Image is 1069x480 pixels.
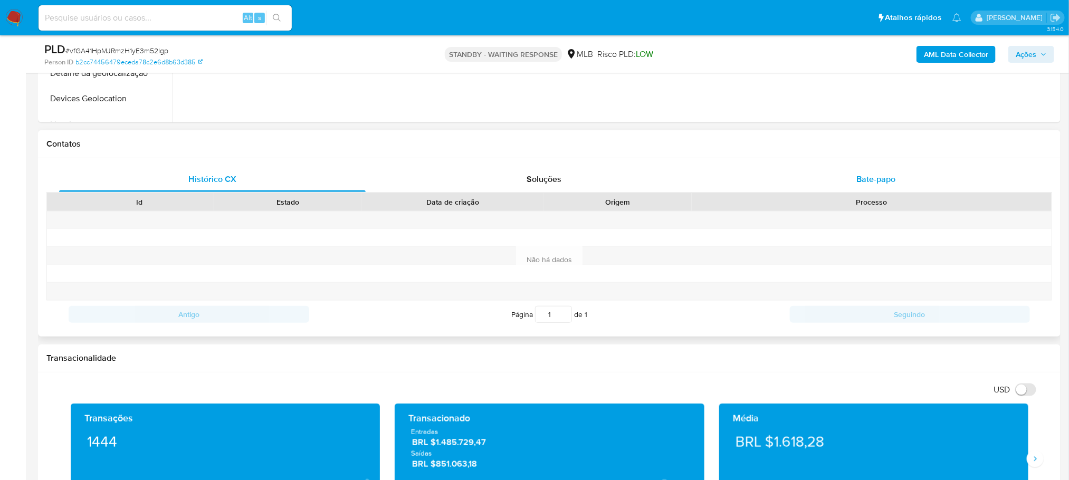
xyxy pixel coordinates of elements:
div: MLB [566,49,593,60]
button: Detalhe da geolocalização [41,61,173,86]
div: Estado [221,197,355,207]
button: Ações [1008,46,1054,63]
h1: Contatos [46,139,1052,149]
b: Person ID [44,57,73,67]
div: Origem [551,197,684,207]
button: Lista Interna [41,111,173,137]
button: Antigo [69,306,309,323]
span: LOW [636,48,653,60]
span: Ações [1016,46,1036,63]
div: Data de criação [369,197,536,207]
span: s [258,13,261,23]
span: Página de [511,306,587,323]
a: b2cc74456479eceda78c2e6d8b63d385 [75,57,203,67]
span: Histórico CX [188,173,236,185]
button: Seguindo [790,306,1030,323]
a: Sair [1050,12,1061,23]
p: weverton.gomes@mercadopago.com.br [987,13,1046,23]
div: Id [73,197,206,207]
input: Pesquise usuários ou casos... [39,11,292,25]
span: Atalhos rápidos [885,12,942,23]
h1: Transacionalidade [46,353,1052,363]
span: Risco PLD: [597,49,653,60]
a: Notificações [952,13,961,22]
button: search-icon [266,11,288,25]
span: 3.154.0 [1047,25,1064,33]
span: Soluções [527,173,561,185]
b: AML Data Collector [924,46,988,63]
span: 1 [585,309,587,320]
span: # vfGA41HpMJRmzH1yE3m52Igp [65,45,168,56]
span: Alt [244,13,252,23]
b: PLD [44,41,65,57]
button: AML Data Collector [917,46,996,63]
button: Devices Geolocation [41,86,173,111]
span: Bate-papo [856,173,895,185]
p: STANDBY - WAITING RESPONSE [445,47,562,62]
div: Processo [699,197,1044,207]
